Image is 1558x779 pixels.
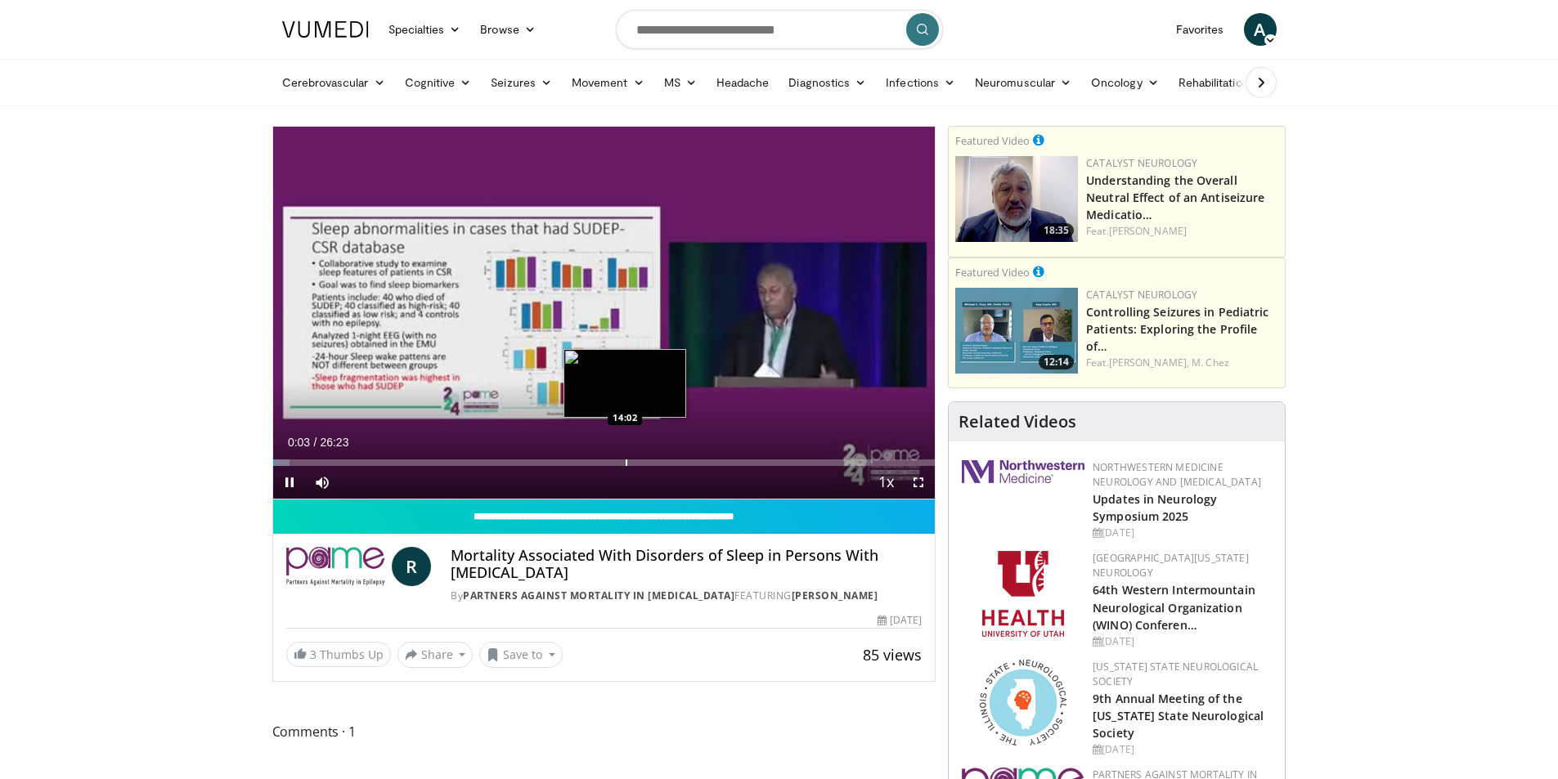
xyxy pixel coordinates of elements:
[654,66,707,99] a: MS
[392,547,431,586] a: R
[962,460,1084,483] img: 2a462fb6-9365-492a-ac79-3166a6f924d8.png.150x105_q85_autocrop_double_scale_upscale_version-0.2.jpg
[286,642,391,667] a: 3 Thumbs Up
[273,466,306,499] button: Pause
[1093,460,1261,489] a: Northwestern Medicine Neurology and [MEDICAL_DATA]
[959,412,1076,432] h4: Related Videos
[1192,356,1229,369] a: M. Chez
[1086,288,1197,302] a: Catalyst Neurology
[273,127,936,499] video-js: Video Player
[980,660,1066,745] img: 71a8b48c-8850-4916-bbdd-e2f3ccf11ef9.png.150x105_q85_autocrop_double_scale_upscale_version-0.2.png
[1166,13,1234,46] a: Favorites
[1039,355,1074,369] span: 12:14
[1093,634,1272,649] div: [DATE]
[1109,356,1189,369] a: [PERSON_NAME],
[320,436,348,449] span: 26:23
[869,466,902,499] button: Playback Rate
[955,133,1030,148] small: Featured Video
[463,589,734,602] a: Partners Against Mortality in [MEDICAL_DATA]
[379,13,471,46] a: Specialties
[955,265,1030,280] small: Featured Video
[1086,304,1268,354] a: Controlling Seizures in Pediatric Patients: Exploring the Profile of…
[288,436,310,449] span: 0:03
[286,547,386,586] img: Partners Against Mortality in Epilepsy
[863,645,922,665] span: 85 views
[1093,491,1217,524] a: Updates in Neurology Symposium 2025
[481,66,562,99] a: Seizures
[1081,66,1169,99] a: Oncology
[1093,526,1272,540] div: [DATE]
[470,13,546,46] a: Browse
[282,21,369,38] img: VuMedi Logo
[876,66,965,99] a: Infections
[779,66,876,99] a: Diagnostics
[273,459,936,466] div: Progress Bar
[306,466,339,499] button: Mute
[955,288,1078,374] img: 5e01731b-4d4e-47f8-b775-0c1d7f1e3c52.png.150x105_q85_crop-smart_upscale.jpg
[310,647,317,662] span: 3
[1093,551,1249,580] a: [GEOGRAPHIC_DATA][US_STATE] Neurology
[1086,172,1264,222] a: Understanding the Overall Neutral Effect of an Antiseizure Medicatio…
[395,66,482,99] a: Cognitive
[272,66,395,99] a: Cerebrovascular
[1093,742,1272,757] div: [DATE]
[965,66,1081,99] a: Neuromuscular
[878,613,922,628] div: [DATE]
[562,66,654,99] a: Movement
[563,349,686,418] img: image.jpeg
[479,642,563,668] button: Save to
[955,288,1078,374] a: 12:14
[1086,356,1278,370] div: Feat.
[397,642,474,668] button: Share
[616,10,943,49] input: Search topics, interventions
[1109,224,1187,238] a: [PERSON_NAME]
[1093,582,1255,632] a: 64th Western Intermountain Neurological Organization (WINO) Conferen…
[1244,13,1277,46] a: A
[792,589,878,602] a: [PERSON_NAME]
[707,66,779,99] a: Headache
[1169,66,1259,99] a: Rehabilitation
[1086,156,1197,170] a: Catalyst Neurology
[1093,660,1258,688] a: [US_STATE] State Neurological Society
[982,551,1064,637] img: f6362829-b0a3-407d-a044-59546adfd345.png.150x105_q85_autocrop_double_scale_upscale_version-0.2.png
[902,466,935,499] button: Fullscreen
[1039,223,1074,238] span: 18:35
[1086,224,1278,239] div: Feat.
[955,156,1078,242] img: 01bfc13d-03a0-4cb7-bbaa-2eb0a1ecb046.png.150x105_q85_crop-smart_upscale.jpg
[272,721,936,742] span: Comments 1
[314,436,317,449] span: /
[451,547,922,582] h4: Mortality Associated With Disorders of Sleep in Persons With [MEDICAL_DATA]
[955,156,1078,242] a: 18:35
[451,589,922,603] div: By FEATURING
[1093,691,1264,741] a: 9th Annual Meeting of the [US_STATE] State Neurological Society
